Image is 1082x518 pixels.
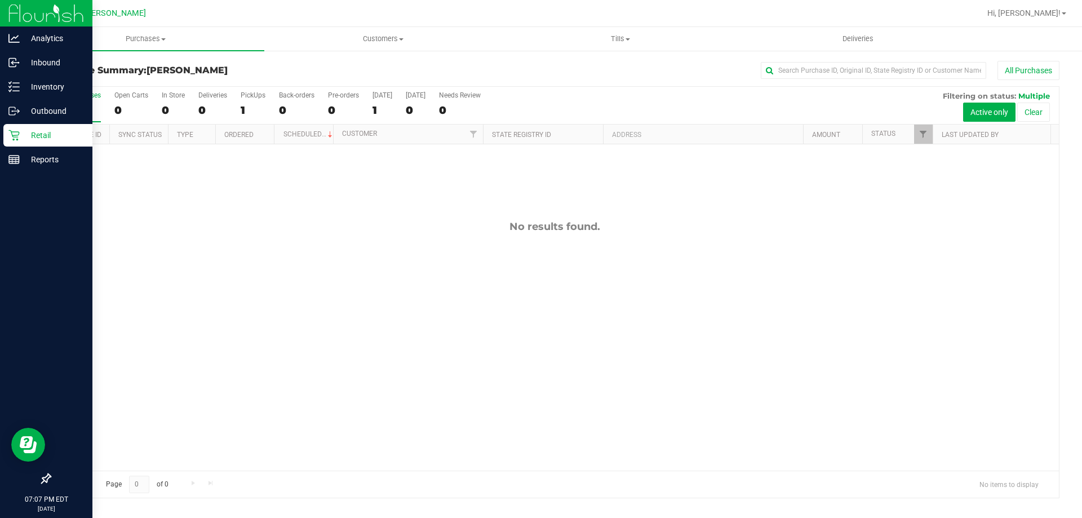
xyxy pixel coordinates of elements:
[20,32,87,45] p: Analytics
[84,8,146,18] span: [PERSON_NAME]
[265,34,501,44] span: Customers
[96,476,178,493] span: Page of 0
[11,428,45,462] iframe: Resource center
[464,125,483,144] a: Filter
[264,27,502,51] a: Customers
[5,494,87,504] p: 07:07 PM EDT
[118,131,162,139] a: Sync Status
[162,104,185,117] div: 0
[114,104,148,117] div: 0
[177,131,193,139] a: Type
[502,34,738,44] span: Tills
[987,8,1061,17] span: Hi, [PERSON_NAME]!
[492,131,551,139] a: State Registry ID
[20,129,87,142] p: Retail
[27,34,264,44] span: Purchases
[162,91,185,99] div: In Store
[198,91,227,99] div: Deliveries
[241,104,265,117] div: 1
[8,81,20,92] inline-svg: Inventory
[914,125,933,144] a: Filter
[50,65,386,76] h3: Purchase Summary:
[373,104,392,117] div: 1
[439,104,481,117] div: 0
[224,131,254,139] a: Ordered
[970,476,1048,493] span: No items to display
[439,91,481,99] div: Needs Review
[279,91,314,99] div: Back-orders
[198,104,227,117] div: 0
[8,105,20,117] inline-svg: Outbound
[406,104,425,117] div: 0
[114,91,148,99] div: Open Carts
[342,130,377,138] a: Customer
[373,91,392,99] div: [DATE]
[27,27,264,51] a: Purchases
[328,91,359,99] div: Pre-orders
[5,504,87,513] p: [DATE]
[812,131,840,139] a: Amount
[942,131,999,139] a: Last Updated By
[20,80,87,94] p: Inventory
[943,91,1016,100] span: Filtering on status:
[739,27,977,51] a: Deliveries
[20,56,87,69] p: Inbound
[20,104,87,118] p: Outbound
[1018,91,1050,100] span: Multiple
[827,34,889,44] span: Deliveries
[328,104,359,117] div: 0
[279,104,314,117] div: 0
[1017,103,1050,122] button: Clear
[147,65,228,76] span: [PERSON_NAME]
[8,130,20,141] inline-svg: Retail
[8,154,20,165] inline-svg: Reports
[8,33,20,44] inline-svg: Analytics
[502,27,739,51] a: Tills
[997,61,1059,80] button: All Purchases
[283,130,335,138] a: Scheduled
[406,91,425,99] div: [DATE]
[50,220,1059,233] div: No results found.
[963,103,1016,122] button: Active only
[871,130,895,138] a: Status
[241,91,265,99] div: PickUps
[603,125,803,144] th: Address
[20,153,87,166] p: Reports
[761,62,986,79] input: Search Purchase ID, Original ID, State Registry ID or Customer Name...
[8,57,20,68] inline-svg: Inbound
